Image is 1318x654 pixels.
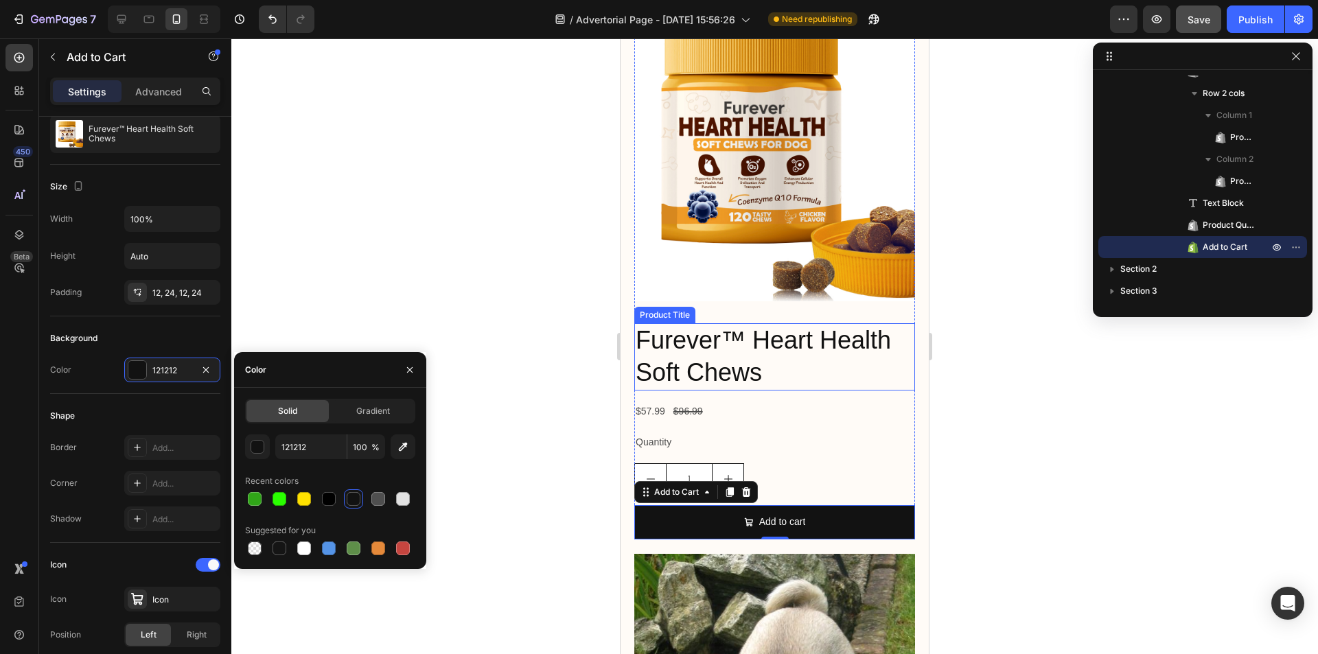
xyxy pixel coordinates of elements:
div: Height [50,250,76,262]
span: Product Price [1230,130,1255,144]
span: Gradient [356,405,390,417]
span: Solid [278,405,297,417]
div: Size [50,178,86,196]
iframe: Design area [621,38,929,654]
img: product feature img [56,120,83,148]
div: Position [50,629,81,641]
button: Publish [1227,5,1284,33]
div: Add... [152,513,217,526]
span: Add to Cart [1203,240,1247,254]
div: Corner [50,477,78,489]
span: Product Quantity [1203,218,1255,232]
div: Shadow [50,513,82,525]
p: Advanced [135,84,182,99]
p: Add to Cart [67,49,183,65]
span: Need republishing [782,13,852,25]
div: Border [50,441,77,454]
div: Beta [10,251,33,262]
div: Width [50,213,73,225]
div: Add... [152,478,217,490]
p: Settings [68,84,106,99]
span: Product Price [1230,174,1255,188]
div: Open Intercom Messenger [1271,587,1304,620]
span: % [371,441,380,454]
p: Furever™ Heart Health Soft Chews [89,124,215,143]
div: Color [50,364,71,376]
span: Row 2 cols [1203,86,1245,100]
div: 450 [13,146,33,157]
span: Save [1188,14,1210,25]
div: 121212 [152,364,192,377]
div: Publish [1238,12,1273,27]
div: Icon [152,594,217,606]
button: Save [1176,5,1221,33]
div: Icon [50,559,67,571]
p: 7 [90,11,96,27]
div: Undo/Redo [259,5,314,33]
div: Color [245,364,266,376]
span: Section 2 [1120,262,1157,276]
span: Left [141,629,157,641]
div: Background [50,332,97,344]
div: Recent colors [245,475,299,487]
span: Column 1 [1216,108,1252,122]
span: Right [187,629,207,641]
div: Padding [50,286,82,299]
span: Section 3 [1120,284,1157,298]
span: Advertorial Page - [DATE] 15:56:26 [576,12,735,27]
button: 7 [5,5,102,33]
div: 12, 24, 12, 24 [152,287,217,299]
input: Auto [125,207,220,231]
div: Add... [152,442,217,454]
div: Shape [50,410,75,422]
span: Text Block [1203,196,1244,210]
span: / [570,12,573,27]
input: Auto [125,244,220,268]
input: Eg: FFFFFF [275,434,347,459]
span: Column 2 [1216,152,1253,166]
div: Icon [50,593,67,605]
div: Suggested for you [245,524,316,537]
